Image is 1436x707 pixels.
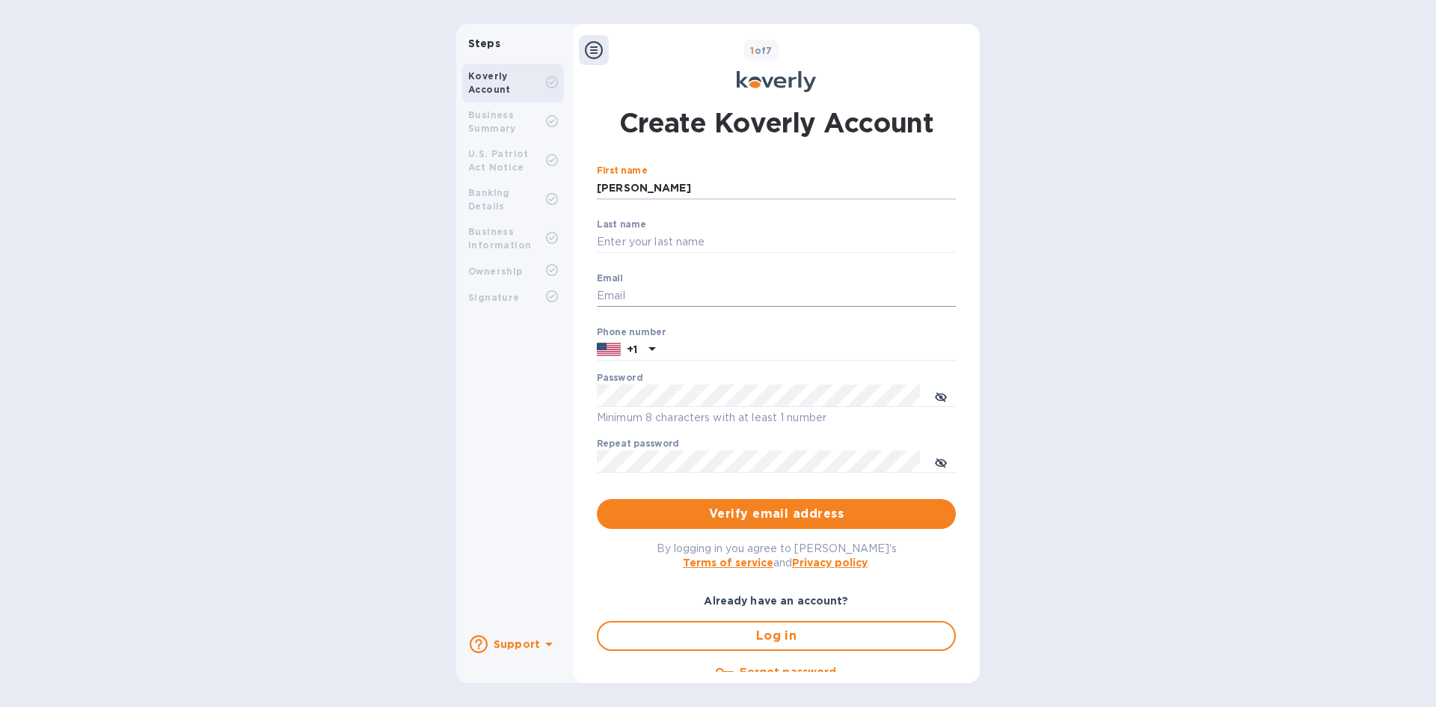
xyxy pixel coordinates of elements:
[468,187,510,212] b: Banking Details
[597,285,956,307] input: Email
[619,104,934,141] h1: Create Koverly Account
[494,638,540,650] b: Support
[597,409,956,426] p: Minimum 8 characters with at least 1 number
[792,557,868,569] a: Privacy policy
[597,341,621,358] img: US
[597,440,679,449] label: Repeat password
[468,226,531,251] b: Business Information
[597,328,666,337] label: Phone number
[597,499,956,529] button: Verify email address
[468,109,516,134] b: Business Summary
[597,220,646,229] label: Last name
[750,45,754,56] span: 1
[750,45,773,56] b: of 7
[597,231,956,254] input: Enter your last name
[926,381,956,411] button: toggle password visibility
[468,148,529,173] b: U.S. Patriot Act Notice
[609,505,944,523] span: Verify email address
[468,266,523,277] b: Ownership
[597,177,956,200] input: Enter your first name
[597,374,642,383] label: Password
[610,627,942,645] span: Log in
[597,621,956,651] button: Log in
[468,37,500,49] b: Steps
[597,274,623,283] label: Email
[468,292,520,303] b: Signature
[740,666,836,678] u: Forgot password
[704,595,848,607] b: Already have an account?
[926,447,956,477] button: toggle password visibility
[657,542,897,569] span: By logging in you agree to [PERSON_NAME]'s and .
[597,167,647,176] label: First name
[683,557,773,569] a: Terms of service
[627,342,637,357] p: +1
[468,70,511,95] b: Koverly Account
